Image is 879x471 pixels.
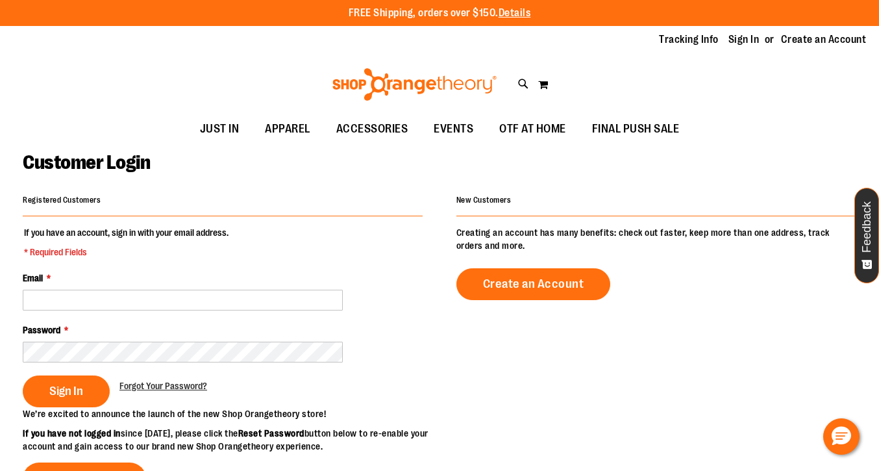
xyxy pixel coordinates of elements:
[238,428,304,439] strong: Reset Password
[456,226,856,252] p: Creating an account has many benefits: check out faster, keep more than one address, track orders...
[421,114,486,144] a: EVENTS
[24,246,229,259] span: * Required Fields
[456,268,611,300] a: Create an Account
[23,325,60,335] span: Password
[592,114,680,144] span: FINAL PUSH SALE
[456,196,512,205] strong: New Customers
[23,273,43,283] span: Email
[434,114,473,144] span: EVENTS
[119,379,207,392] a: Forgot Your Password?
[323,114,421,144] a: ACCESSORIES
[23,151,150,173] span: Customer Login
[781,32,867,47] a: Create an Account
[336,114,408,144] span: ACCESSORIES
[659,32,719,47] a: Tracking Info
[579,114,693,144] a: FINAL PUSH SALE
[861,201,873,253] span: Feedback
[119,381,207,391] span: Forgot Your Password?
[49,384,83,398] span: Sign In
[486,114,579,144] a: OTF AT HOME
[23,376,110,407] button: Sign In
[854,188,879,283] button: Feedback - Show survey
[483,277,584,291] span: Create an Account
[499,114,566,144] span: OTF AT HOME
[23,226,230,259] legend: If you have an account, sign in with your email address.
[349,6,531,21] p: FREE Shipping, orders over $150.
[200,114,240,144] span: JUST IN
[252,114,323,144] a: APPAREL
[265,114,310,144] span: APPAREL
[728,32,760,47] a: Sign In
[23,407,439,420] p: We’re excited to announce the launch of the new Shop Orangetheory store!
[23,196,101,205] strong: Registered Customers
[823,418,860,455] button: Hello, have a question? Let’s chat.
[330,68,499,101] img: Shop Orangetheory
[499,7,531,19] a: Details
[187,114,253,144] a: JUST IN
[23,428,121,439] strong: If you have not logged in
[23,427,439,453] p: since [DATE], please click the button below to re-enable your account and gain access to our bran...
